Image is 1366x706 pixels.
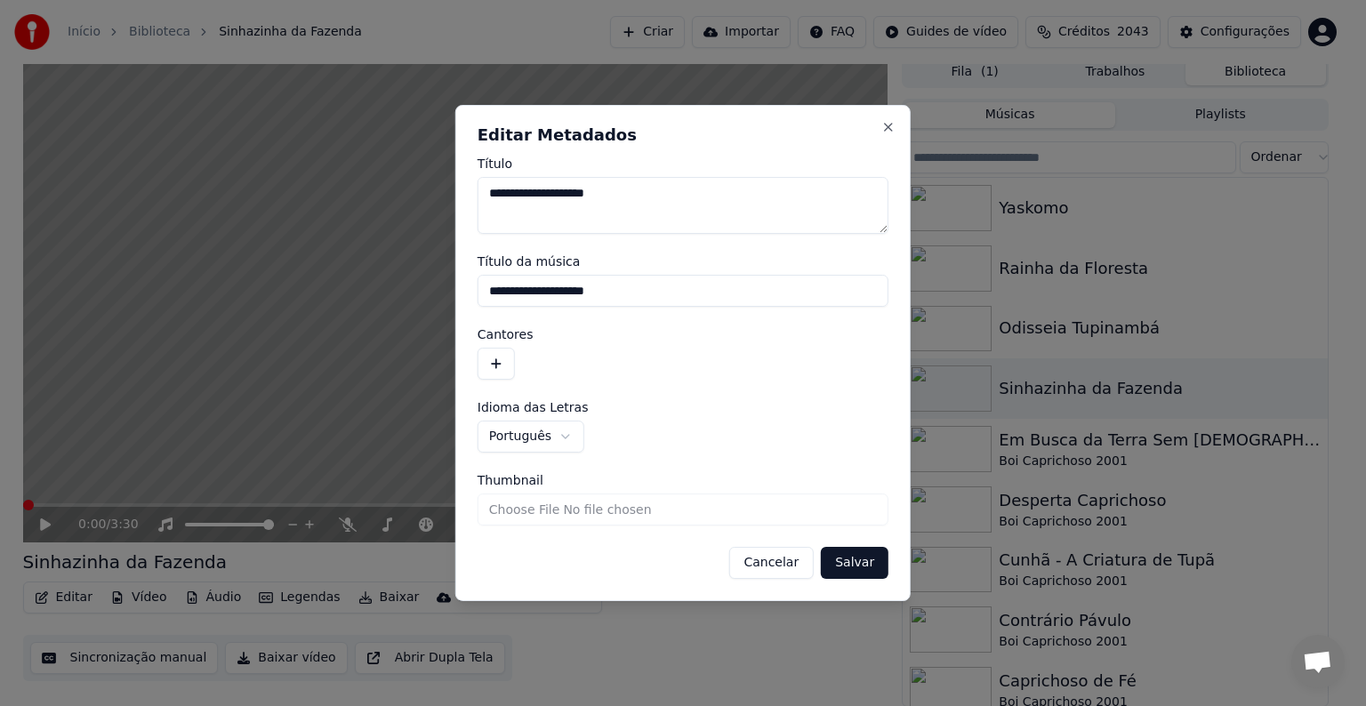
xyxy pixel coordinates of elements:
label: Título [478,157,888,170]
h2: Editar Metadados [478,127,888,143]
label: Título da música [478,255,888,268]
button: Salvar [821,547,888,579]
button: Cancelar [728,547,814,579]
span: Idioma das Letras [478,401,589,413]
span: Thumbnail [478,474,543,486]
label: Cantores [478,328,888,341]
